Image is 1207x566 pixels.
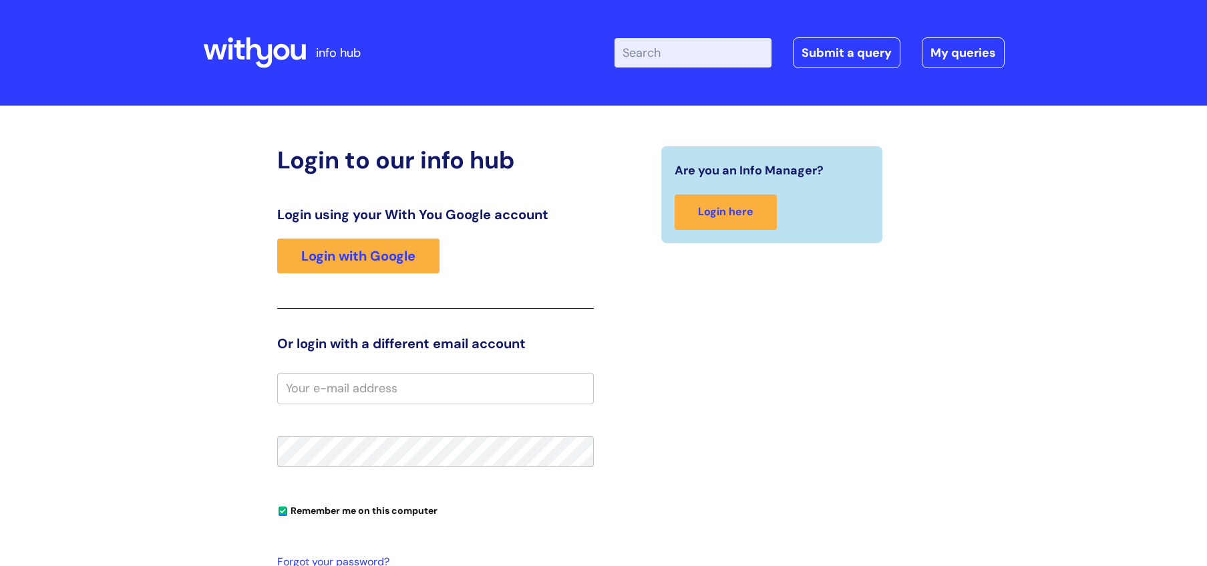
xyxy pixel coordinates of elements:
input: Remember me on this computer [279,507,287,516]
div: You can uncheck this option if you're logging in from a shared device [277,499,594,521]
input: Your e-mail address [277,373,594,404]
h3: Or login with a different email account [277,335,594,351]
label: Remember me on this computer [277,502,438,517]
a: My queries [922,37,1005,68]
span: Are you an Info Manager? [675,160,824,181]
input: Search [615,38,771,67]
h2: Login to our info hub [277,146,594,174]
h3: Login using your With You Google account [277,206,594,223]
p: info hub [316,42,361,63]
a: Login here [675,194,777,230]
a: Submit a query [793,37,900,68]
a: Login with Google [277,239,440,273]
